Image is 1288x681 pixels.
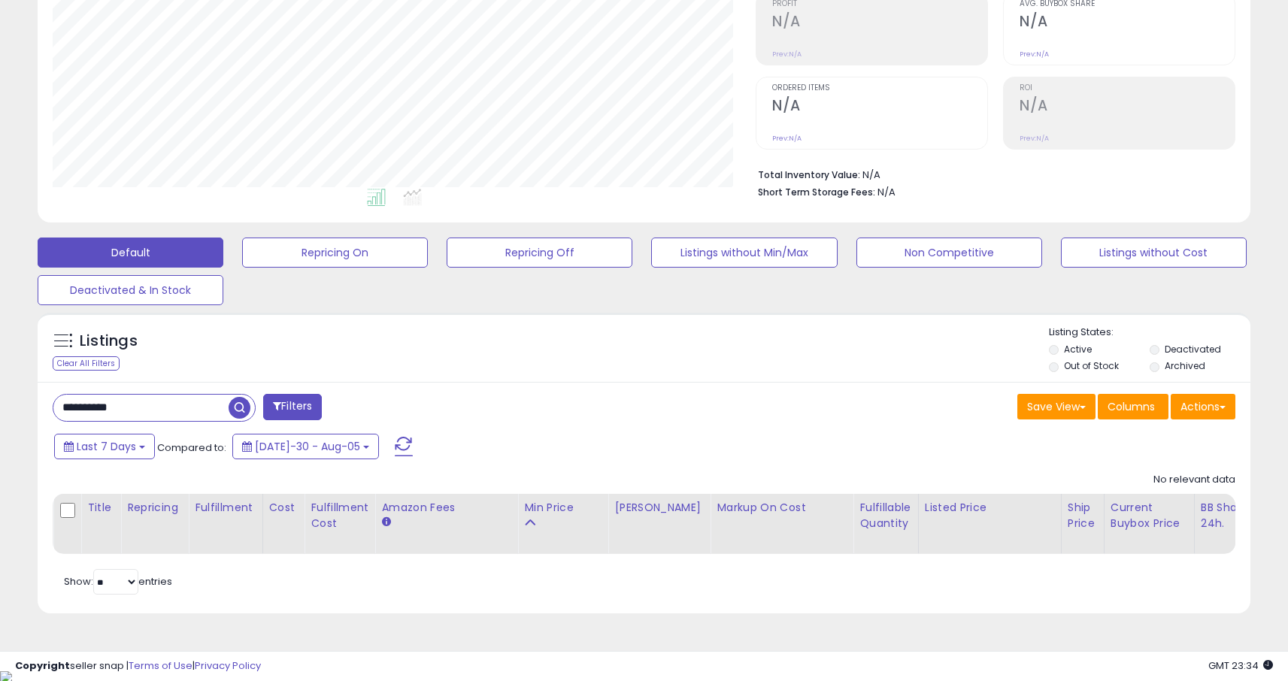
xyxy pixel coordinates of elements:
[53,356,120,371] div: Clear All Filters
[157,440,226,455] span: Compared to:
[1208,658,1273,673] span: 2025-08-13 23:34 GMT
[311,500,368,531] div: Fulfillment Cost
[856,238,1042,268] button: Non Competitive
[758,168,860,181] b: Total Inventory Value:
[269,500,299,516] div: Cost
[772,50,802,59] small: Prev: N/A
[1165,343,1221,356] label: Deactivated
[1020,97,1235,117] h2: N/A
[127,500,182,516] div: Repricing
[614,500,704,516] div: [PERSON_NAME]
[772,134,802,143] small: Prev: N/A
[255,439,360,454] span: [DATE]-30 - Aug-05
[651,238,837,268] button: Listings without Min/Max
[1061,238,1247,268] button: Listings without Cost
[1049,325,1250,340] p: Listing States:
[1020,134,1049,143] small: Prev: N/A
[1020,84,1235,92] span: ROI
[195,658,261,673] a: Privacy Policy
[1171,394,1235,419] button: Actions
[859,500,911,531] div: Fulfillable Quantity
[524,500,602,516] div: Min Price
[1064,343,1092,356] label: Active
[1108,399,1155,414] span: Columns
[758,165,1224,183] li: N/A
[87,500,114,516] div: Title
[15,659,261,673] div: seller snap | |
[38,275,223,305] button: Deactivated & In Stock
[772,84,987,92] span: Ordered Items
[54,434,155,459] button: Last 7 Days
[80,331,138,352] h5: Listings
[877,185,896,199] span: N/A
[263,394,322,420] button: Filters
[772,13,987,33] h2: N/A
[1201,500,1256,531] div: BB Share 24h.
[38,238,223,268] button: Default
[1165,359,1205,372] label: Archived
[772,97,987,117] h2: N/A
[717,500,847,516] div: Markup on Cost
[195,500,256,516] div: Fulfillment
[1111,500,1188,531] div: Current Buybox Price
[925,500,1055,516] div: Listed Price
[1020,13,1235,33] h2: N/A
[1153,473,1235,487] div: No relevant data
[232,434,379,459] button: [DATE]-30 - Aug-05
[242,238,428,268] button: Repricing On
[1017,394,1096,419] button: Save View
[129,658,192,673] a: Terms of Use
[381,500,511,516] div: Amazon Fees
[64,574,172,589] span: Show: entries
[1064,359,1119,372] label: Out of Stock
[1098,394,1168,419] button: Columns
[447,238,632,268] button: Repricing Off
[758,186,875,198] b: Short Term Storage Fees:
[77,439,136,454] span: Last 7 Days
[1068,500,1098,531] div: Ship Price
[711,494,853,554] th: The percentage added to the cost of goods (COGS) that forms the calculator for Min & Max prices.
[15,658,70,673] strong: Copyright
[1020,50,1049,59] small: Prev: N/A
[381,516,390,529] small: Amazon Fees.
